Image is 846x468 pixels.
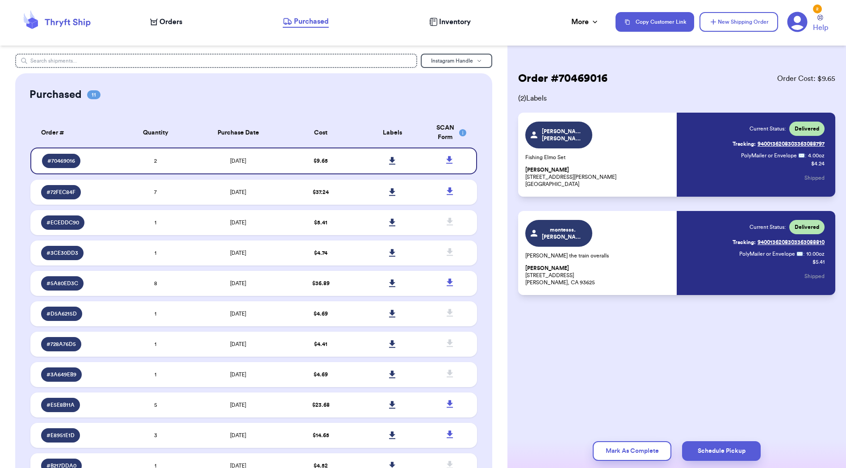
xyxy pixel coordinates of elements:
span: 5 [154,402,157,408]
span: # D5A6215D [46,310,77,317]
span: [DATE] [230,402,246,408]
a: Orders [150,17,182,27]
h2: Order # 70469016 [518,72,607,86]
span: : [805,152,806,159]
span: # ECEDDC90 [46,219,79,226]
span: # 5A80ED3C [46,280,78,287]
a: 2 [787,12,808,32]
span: # E5E8B11A [46,401,75,409]
span: Tracking: [733,239,756,246]
span: Purchased [294,16,329,27]
span: Current Status: [750,223,786,231]
span: [DATE] [230,281,246,286]
a: Help [813,15,828,33]
button: Schedule Pickup [682,441,761,461]
span: 11 [87,90,101,99]
span: $ 23.68 [312,402,330,408]
th: Labels [356,118,428,148]
span: Orders [159,17,182,27]
button: Shipped [804,168,825,188]
p: [STREET_ADDRESS] [PERSON_NAME], CA 93625 [525,265,671,286]
a: Tracking:9400136208303363088797 [733,137,825,151]
span: # 728A76D5 [46,341,76,348]
span: [DATE] [230,158,246,164]
span: [PERSON_NAME].[PERSON_NAME] [542,128,584,142]
span: [DATE] [230,311,246,316]
div: More [571,17,599,27]
div: SCAN Form [433,123,466,142]
span: PolyMailer or Envelope ✉️ [741,153,805,158]
span: 10.00 oz [806,250,825,257]
span: $ 9.65 [314,158,328,164]
button: New Shipping Order [699,12,778,32]
p: [STREET_ADDRESS][PERSON_NAME] [GEOGRAPHIC_DATA] [525,166,671,188]
th: Cost [285,118,356,148]
span: $ 36.89 [312,281,330,286]
button: Mark As Complete [593,441,671,461]
a: Purchased [283,16,329,28]
span: 1 [155,342,156,347]
span: Inventory [439,17,471,27]
span: [DATE] [230,372,246,377]
span: PolyMailer or Envelope ✉️ [739,251,803,257]
span: # 3CE30DD3 [46,249,78,257]
button: Shipped [804,266,825,286]
span: ( 2 ) Labels [518,93,835,104]
th: Purchase Date [191,118,285,148]
input: Search shipments... [15,54,417,68]
h2: Purchased [29,88,82,102]
span: $ 4.41 [314,342,327,347]
span: $ 14.65 [313,433,329,438]
span: 1 [155,372,156,377]
span: Delivered [795,223,819,231]
span: $ 4.69 [314,372,328,377]
span: # 72FEC84F [46,189,75,196]
span: [PERSON_NAME] [525,265,569,272]
span: 3 [154,433,157,438]
span: [DATE] [230,220,246,225]
span: # E8951E1D [46,432,75,439]
span: [DATE] [230,433,246,438]
span: $ 4.74 [314,250,327,256]
p: [PERSON_NAME] the train overalls [525,252,671,259]
span: # 3A649EB9 [46,371,76,378]
a: Inventory [429,17,471,27]
span: Instagram Handle [431,58,473,63]
button: Copy Customer Link [616,12,694,32]
span: 7 [154,190,157,195]
button: Instagram Handle [421,54,492,68]
span: Help [813,22,828,33]
p: Fishing Elmo Set [525,154,671,161]
span: $ 5.41 [314,220,327,225]
span: Delivered [795,125,819,132]
span: [DATE] [230,250,246,256]
span: Tracking: [733,140,756,148]
span: $ 4.69 [314,311,328,316]
span: Order Cost: $ 9.65 [777,73,835,84]
div: 2 [813,4,822,13]
span: $ 37.24 [313,190,329,195]
span: Current Status: [750,125,786,132]
span: montesss.[PERSON_NAME] [542,226,584,240]
span: : [803,250,804,257]
th: Order # [30,118,120,148]
span: 8 [154,281,157,286]
p: $ 5.41 [812,258,825,266]
span: [DATE] [230,342,246,347]
a: Tracking:9400136208303363088810 [733,235,825,249]
p: $ 4.24 [811,160,825,167]
span: 1 [155,220,156,225]
th: Quantity [120,118,191,148]
span: 1 [155,250,156,256]
span: [DATE] [230,190,246,195]
span: # 70469016 [47,157,75,164]
span: 4.00 oz [808,152,825,159]
span: [PERSON_NAME] [525,167,569,173]
span: 2 [154,158,157,164]
span: 1 [155,311,156,316]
